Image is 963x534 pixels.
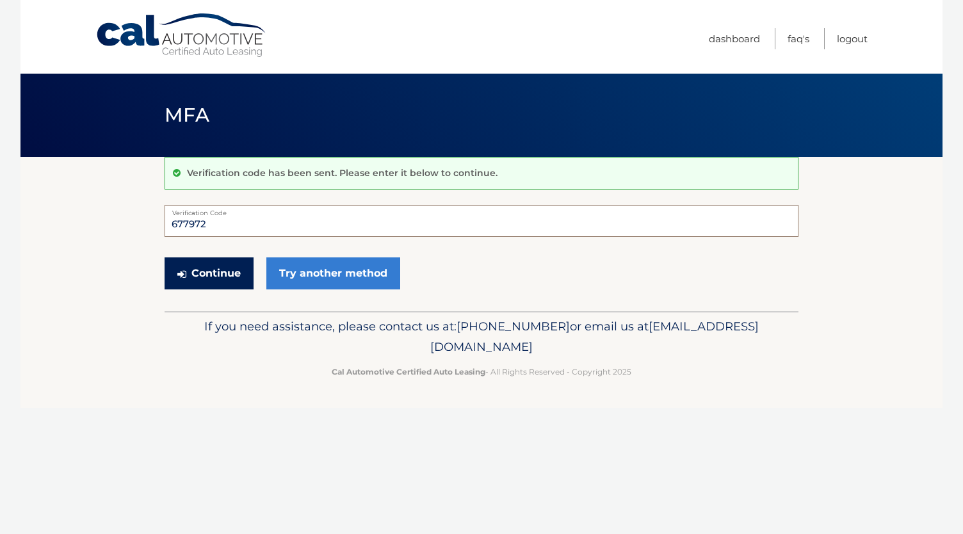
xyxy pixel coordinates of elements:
a: Dashboard [709,28,760,49]
p: If you need assistance, please contact us at: or email us at [173,316,790,357]
a: FAQ's [788,28,809,49]
a: Cal Automotive [95,13,268,58]
strong: Cal Automotive Certified Auto Leasing [332,367,485,376]
span: [EMAIL_ADDRESS][DOMAIN_NAME] [430,319,759,354]
a: Logout [837,28,868,49]
button: Continue [165,257,254,289]
a: Try another method [266,257,400,289]
p: Verification code has been sent. Please enter it below to continue. [187,167,498,179]
span: [PHONE_NUMBER] [457,319,570,334]
input: Verification Code [165,205,798,237]
span: MFA [165,103,209,127]
label: Verification Code [165,205,798,215]
p: - All Rights Reserved - Copyright 2025 [173,365,790,378]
